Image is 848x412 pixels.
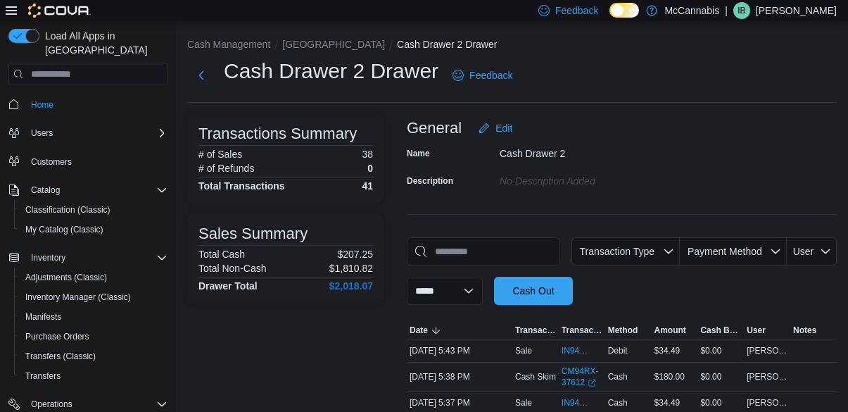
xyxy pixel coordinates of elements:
nav: An example of EuiBreadcrumbs [187,37,837,54]
span: My Catalog (Classic) [20,221,167,238]
span: Feedback [469,68,512,82]
button: Customers [3,151,173,172]
span: Method [608,325,638,336]
button: Payment Method [680,237,787,266]
a: Manifests [20,308,67,325]
span: [PERSON_NAME] [747,345,787,356]
h1: Cash Drawer 2 Drawer [224,57,438,85]
button: [GEOGRAPHIC_DATA] [282,39,385,50]
a: Home [25,96,59,113]
h4: $2,018.07 [329,280,373,292]
span: Classification (Classic) [25,204,110,216]
span: Inventory Manager (Classic) [20,289,167,306]
p: 0 [367,163,373,174]
a: Adjustments (Classic) [20,269,113,286]
button: Inventory Manager (Classic) [14,287,173,307]
button: Classification (Classic) [14,200,173,220]
span: Manifests [25,311,61,323]
div: [DATE] 5:38 PM [407,368,512,385]
p: $1,810.82 [329,263,373,274]
button: Method [605,322,652,339]
span: Transaction Type [579,246,654,257]
span: Purchase Orders [25,331,89,342]
div: $0.00 [697,342,744,359]
button: Transaction # [559,322,605,339]
p: 38 [362,149,373,160]
span: Payment Method [688,246,762,257]
span: Inventory [25,249,167,266]
span: User [793,246,814,257]
button: Users [3,123,173,143]
button: Transaction Type [512,322,559,339]
button: Date [407,322,512,339]
p: Cash Skim To Safe [515,371,587,382]
button: Transaction Type [571,237,680,266]
h3: Transactions Summary [198,125,357,142]
button: User [744,322,790,339]
button: Cash Management [187,39,270,50]
button: Notes [790,322,837,339]
span: My Catalog (Classic) [25,224,103,235]
img: Cova [28,4,91,18]
span: Users [25,125,167,142]
p: Sale [515,345,532,356]
label: Name [407,148,430,159]
span: $34.49 [654,397,681,408]
span: Transaction Type [515,325,556,336]
span: [PERSON_NAME] [747,371,787,382]
span: Transfers [20,368,167,385]
span: Adjustments (Classic) [20,269,167,286]
button: Purchase Orders [14,327,173,347]
span: Home [25,95,167,113]
div: Ian Barlow [733,2,750,19]
span: Customers [25,153,167,170]
span: Customers [31,156,72,168]
h3: General [407,120,462,137]
span: Users [31,127,53,139]
p: Sale [515,397,532,408]
span: Notes [793,325,816,336]
span: Operations [31,399,72,410]
svg: External link [588,379,596,387]
a: Customers [25,154,77,170]
span: Cash Back [700,325,741,336]
span: Amount [654,325,686,336]
button: Home [3,94,173,114]
span: $180.00 [654,371,685,382]
span: Transfers (Classic) [25,351,96,362]
button: Manifests [14,307,173,327]
span: Load All Apps in [GEOGRAPHIC_DATA] [39,29,167,57]
button: Edit [473,114,518,142]
span: Inventory [31,252,65,263]
div: [DATE] 5:43 PM [407,342,512,359]
span: IB [738,2,745,19]
button: Adjustments (Classic) [14,268,173,287]
button: Transfers [14,366,173,386]
a: Purchase Orders [20,328,95,345]
a: Feedback [447,61,518,89]
a: Classification (Classic) [20,201,116,218]
div: $0.00 [697,394,744,411]
div: No Description added [500,170,688,187]
button: Transfers (Classic) [14,347,173,366]
p: | [725,2,728,19]
span: Transfers [25,370,61,382]
button: Catalog [25,182,65,199]
div: [DATE] 5:37 PM [407,394,512,411]
input: This is a search bar. As you type, the results lower in the page will automatically filter. [407,237,560,266]
span: IN94RX-480038 [562,397,588,408]
button: IN94RX-480038 [562,394,602,411]
span: Home [31,99,53,111]
button: Inventory [3,248,173,268]
h4: Drawer Total [198,280,258,292]
p: McCannabis [664,2,719,19]
h6: # of Refunds [198,163,254,174]
button: Amount [652,322,698,339]
span: Debit [608,345,628,356]
button: Inventory [25,249,71,266]
span: Classification (Classic) [20,201,167,218]
h6: Total Non-Cash [198,263,267,274]
span: Cash [608,397,628,408]
a: Transfers (Classic) [20,348,101,365]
